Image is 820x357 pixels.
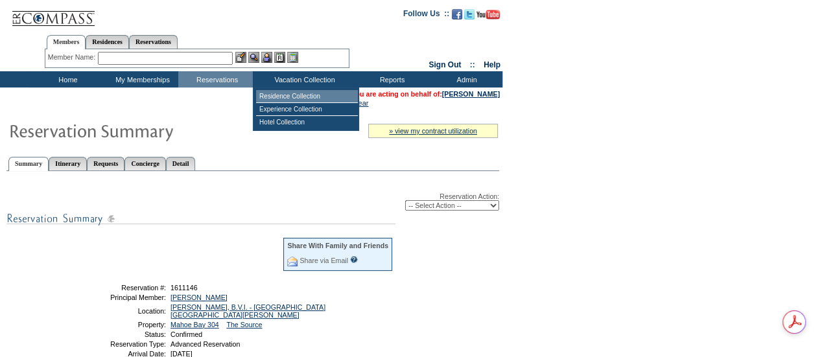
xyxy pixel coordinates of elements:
td: My Memberships [104,71,178,87]
img: Subscribe to our YouTube Channel [476,10,500,19]
a: Members [47,35,86,49]
a: Follow us on Twitter [464,13,474,21]
td: Follow Us :: [403,8,449,23]
td: Vacation Collection [253,71,353,87]
a: Sign Out [428,60,461,69]
span: Confirmed [170,330,202,338]
img: Reservaton Summary [8,117,268,143]
a: Clear [351,99,368,107]
td: Home [29,71,104,87]
a: Detail [166,157,196,170]
a: Reservations [129,35,178,49]
span: You are acting on behalf of: [351,90,500,98]
span: 1611146 [170,284,198,292]
a: [PERSON_NAME] [442,90,500,98]
img: Follow us on Twitter [464,9,474,19]
a: Share via Email [299,257,348,264]
td: Property: [73,321,166,328]
td: Admin [428,71,502,87]
a: Become our fan on Facebook [452,13,462,21]
span: Advanced Reservation [170,340,240,348]
td: Principal Member: [73,294,166,301]
img: Impersonate [261,52,272,63]
td: Residence Collection [256,90,358,103]
a: [PERSON_NAME] [170,294,228,301]
td: Location: [73,303,166,319]
span: :: [470,60,475,69]
a: [PERSON_NAME], B.V.I. - [GEOGRAPHIC_DATA] [GEOGRAPHIC_DATA][PERSON_NAME] [170,303,325,319]
a: Concierge [124,157,165,170]
td: Reservations [178,71,253,87]
td: Experience Collection [256,103,358,116]
img: Reservations [274,52,285,63]
td: Reservation Type: [73,340,166,348]
a: Subscribe to our YouTube Channel [476,13,500,21]
div: Reservation Action: [6,192,499,211]
div: Member Name: [48,52,98,63]
img: b_edit.gif [235,52,246,63]
a: » view my contract utilization [389,127,477,135]
a: The Source [226,321,262,328]
img: b_calculator.gif [287,52,298,63]
div: Share With Family and Friends [287,242,388,249]
a: Summary [8,157,49,171]
img: subTtlResSummary.gif [6,211,395,227]
a: Help [484,60,500,69]
td: Reservation #: [73,284,166,292]
td: Status: [73,330,166,338]
td: Reports [353,71,428,87]
td: Hotel Collection [256,116,358,128]
input: What is this? [350,256,358,263]
a: Residences [86,35,129,49]
a: Mahoe Bay 304 [170,321,219,328]
img: Become our fan on Facebook [452,9,462,19]
img: View [248,52,259,63]
a: Itinerary [49,157,87,170]
a: Requests [87,157,124,170]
